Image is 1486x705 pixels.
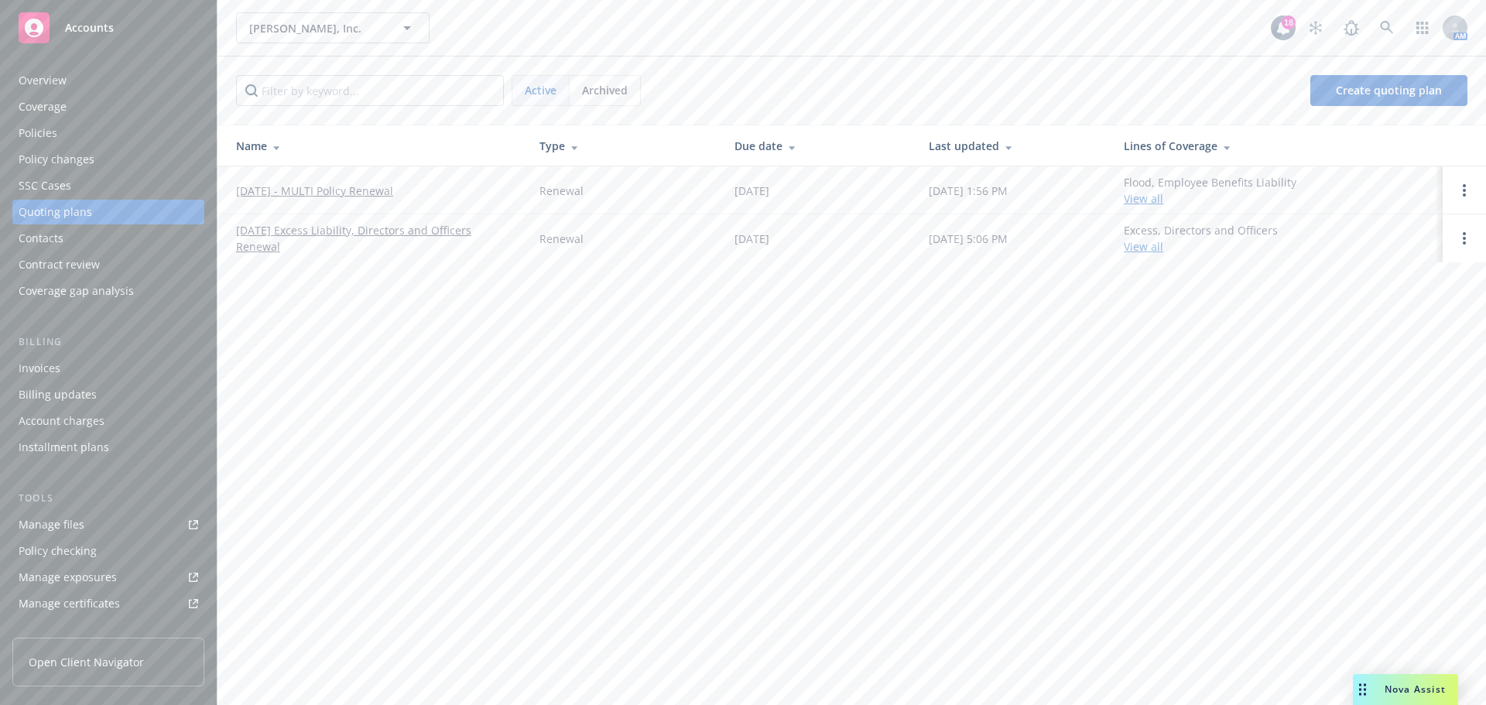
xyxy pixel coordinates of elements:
[236,12,430,43] button: [PERSON_NAME], Inc.
[65,22,114,34] span: Accounts
[1336,12,1367,43] a: Report a Bug
[12,94,204,119] a: Coverage
[1353,674,1458,705] button: Nova Assist
[12,618,204,642] a: Manage claims
[12,147,204,172] a: Policy changes
[12,279,204,303] a: Coverage gap analysis
[19,539,97,563] div: Policy checking
[525,82,556,98] span: Active
[539,231,584,247] div: Renewal
[12,121,204,145] a: Policies
[12,382,204,407] a: Billing updates
[1455,229,1474,248] a: Open options
[12,591,204,616] a: Manage certificates
[19,618,97,642] div: Manage claims
[734,138,905,154] div: Due date
[19,565,117,590] div: Manage exposures
[929,183,1008,199] div: [DATE] 1:56 PM
[19,591,120,616] div: Manage certificates
[12,539,204,563] a: Policy checking
[19,252,100,277] div: Contract review
[12,565,204,590] a: Manage exposures
[19,200,92,224] div: Quoting plans
[236,222,515,255] a: [DATE] Excess Liability, Directors and Officers Renewal
[539,183,584,199] div: Renewal
[1353,674,1372,705] div: Drag to move
[12,356,204,381] a: Invoices
[19,435,109,460] div: Installment plans
[734,183,769,199] div: [DATE]
[1282,15,1296,29] div: 18
[734,231,769,247] div: [DATE]
[19,356,60,381] div: Invoices
[12,409,204,433] a: Account charges
[1407,12,1438,43] a: Switch app
[236,75,504,106] input: Filter by keyword...
[19,121,57,145] div: Policies
[1385,683,1446,696] span: Nova Assist
[1124,239,1163,254] a: View all
[12,491,204,506] div: Tools
[19,173,71,198] div: SSC Cases
[1300,12,1331,43] a: Stop snowing
[19,68,67,93] div: Overview
[12,252,204,277] a: Contract review
[19,279,134,303] div: Coverage gap analysis
[19,94,67,119] div: Coverage
[29,654,144,670] span: Open Client Navigator
[12,6,204,50] a: Accounts
[19,147,94,172] div: Policy changes
[12,334,204,350] div: Billing
[236,183,393,199] a: [DATE] - MULTI Policy Renewal
[1124,191,1163,206] a: View all
[12,512,204,537] a: Manage files
[236,138,515,154] div: Name
[929,138,1099,154] div: Last updated
[1124,138,1430,154] div: Lines of Coverage
[12,200,204,224] a: Quoting plans
[12,226,204,251] a: Contacts
[582,82,628,98] span: Archived
[539,138,710,154] div: Type
[929,231,1008,247] div: [DATE] 5:06 PM
[19,382,97,407] div: Billing updates
[1124,222,1278,255] div: Excess, Directors and Officers
[249,20,383,36] span: [PERSON_NAME], Inc.
[1336,83,1442,98] span: Create quoting plan
[19,512,84,537] div: Manage files
[1455,181,1474,200] a: Open options
[12,173,204,198] a: SSC Cases
[12,68,204,93] a: Overview
[19,226,63,251] div: Contacts
[1310,75,1467,106] a: Create quoting plan
[19,409,104,433] div: Account charges
[1371,12,1402,43] a: Search
[1124,174,1296,207] div: Flood, Employee Benefits Liability
[12,435,204,460] a: Installment plans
